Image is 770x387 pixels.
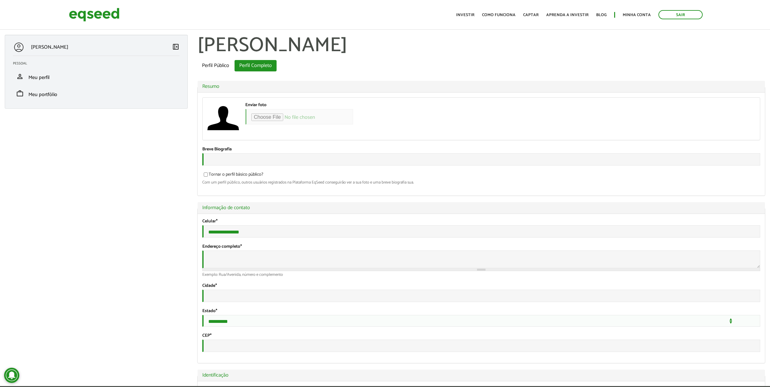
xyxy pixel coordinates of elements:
span: Este campo é obrigatório. [240,243,242,250]
label: CEP [202,334,211,338]
p: [PERSON_NAME] [31,44,68,50]
input: Tornar o perfil básico público? [200,172,211,177]
label: Enviar foto [245,103,266,107]
span: Este campo é obrigatório. [216,307,217,315]
span: Este campo é obrigatório. [216,218,217,225]
label: Cidade [202,284,217,288]
a: Informação de contato [202,205,760,210]
img: Foto de Robson Angelo Ribeiro [207,102,239,134]
span: person [16,73,24,80]
a: workMeu portfólio [13,90,180,97]
span: Este campo é obrigatório. [215,282,217,289]
a: Aprenda a investir [546,13,589,17]
a: Identificação [202,373,760,378]
h2: Pessoal [13,62,184,65]
a: Blog [596,13,607,17]
a: Perfil Público [197,60,234,71]
label: Breve Biografia [202,147,232,152]
a: Colapsar menu [172,43,180,52]
label: Endereço completo [202,245,242,249]
a: Resumo [202,84,760,89]
span: Este campo é obrigatório. [210,332,211,339]
a: Ver perfil do usuário. [207,102,239,134]
li: Meu portfólio [8,85,184,102]
label: Tornar o perfil básico público? [202,172,263,179]
label: Celular [202,219,217,224]
span: left_panel_close [172,43,180,51]
span: work [16,90,24,97]
div: Exemplo: Rua/Avenida, número e complemento [202,273,760,277]
a: Como funciona [482,13,516,17]
a: Sair [658,10,703,19]
a: Captar [523,13,539,17]
a: Perfil Completo [235,60,277,71]
div: Com um perfil público, outros usuários registrados na Plataforma EqSeed conseguirão ver a sua fot... [202,180,760,184]
a: Investir [456,13,474,17]
li: Meu perfil [8,68,184,85]
a: personMeu perfil [13,73,180,80]
span: Meu perfil [28,73,50,82]
span: Meu portfólio [28,90,57,99]
a: Minha conta [623,13,651,17]
img: EqSeed [69,6,119,23]
label: Estado [202,309,217,313]
h1: [PERSON_NAME] [197,35,765,57]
